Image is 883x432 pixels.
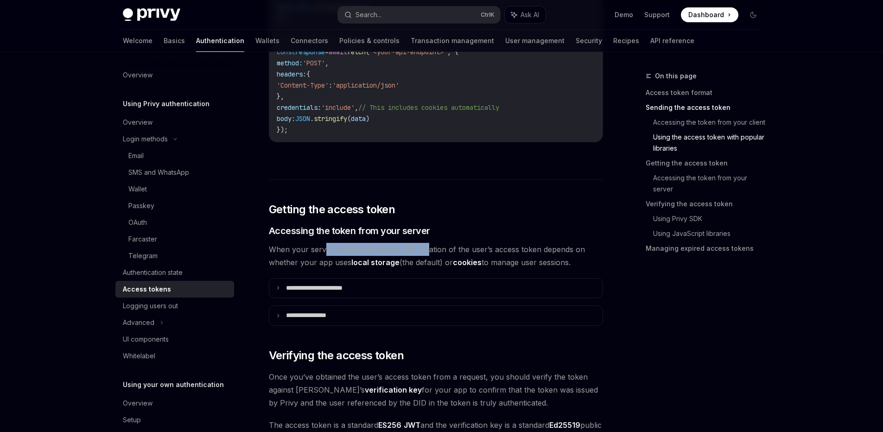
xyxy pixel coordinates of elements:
a: Verifying the access token [646,197,768,211]
h5: Using your own authentication [123,379,224,390]
button: Ask AI [505,6,546,23]
div: Farcaster [128,234,157,245]
a: Whitelabel [115,348,234,364]
div: Telegram [128,250,158,261]
span: ) [366,114,369,123]
span: . [310,114,314,123]
a: Access token format [646,85,768,100]
a: JWT [404,420,420,430]
div: Search... [356,9,381,20]
button: Toggle dark mode [746,7,761,22]
a: ES256 [378,420,401,430]
span: body: [277,114,295,123]
span: 'POST' [303,59,325,67]
div: Email [128,150,144,161]
a: Managing expired access tokens [646,241,768,256]
span: Verifying the access token [269,348,404,363]
a: Overview [115,67,234,83]
a: Email [115,147,234,164]
span: 'Content-Type' [277,81,329,89]
span: fetch [347,48,366,56]
span: }, [277,92,284,101]
a: Passkey [115,197,234,214]
a: Access tokens [115,281,234,298]
a: Welcome [123,30,152,52]
span: Getting the access token [269,202,395,217]
span: await [329,48,347,56]
a: Telegram [115,248,234,264]
div: Whitelabel [123,350,155,362]
a: User management [505,30,565,52]
a: Demo [615,10,633,19]
span: const [277,48,295,56]
div: Passkey [128,200,154,211]
div: Overview [123,70,152,81]
a: Authentication state [115,264,234,281]
div: OAuth [128,217,147,228]
div: Advanced [123,317,154,328]
div: Wallet [128,184,147,195]
a: Overview [115,395,234,412]
span: Ask AI [521,10,539,19]
span: JSON [295,114,310,123]
a: Accessing the token from your client [653,115,768,130]
span: }); [277,126,288,134]
a: Recipes [613,30,639,52]
a: Using Privy SDK [653,211,768,226]
a: Authentication [196,30,244,52]
a: OAuth [115,214,234,231]
a: SMS and WhatsApp [115,164,234,181]
span: '<your-api-endpoint>' [369,48,447,56]
strong: local storage [351,258,400,267]
span: On this page [655,70,697,82]
span: When your server receives a request, the location of the user’s access token depends on whether y... [269,243,603,269]
button: Search...CtrlK [338,6,500,23]
span: , [355,103,358,112]
span: credentials: [277,103,321,112]
div: Logging users out [123,300,178,311]
strong: cookies [453,258,482,267]
span: stringify [314,114,347,123]
span: , { [447,48,458,56]
div: Authentication state [123,267,183,278]
a: Wallet [115,181,234,197]
span: ( [347,114,351,123]
span: Accessing the token from your server [269,224,430,237]
a: Wallets [255,30,280,52]
a: Using the access token with popular libraries [653,130,768,156]
a: Setup [115,412,234,428]
span: method: [277,59,303,67]
a: Support [644,10,670,19]
span: data [351,114,366,123]
a: Ed25519 [549,420,580,430]
a: Getting the access token [646,156,768,171]
div: SMS and WhatsApp [128,167,189,178]
img: dark logo [123,8,180,21]
span: Ctrl K [481,11,495,19]
div: Login methods [123,133,168,145]
a: Sending the access token [646,100,768,115]
a: Connectors [291,30,328,52]
h5: Using Privy authentication [123,98,210,109]
a: Basics [164,30,185,52]
span: , [325,59,329,67]
span: 'application/json' [332,81,399,89]
a: Dashboard [681,7,738,22]
a: Farcaster [115,231,234,248]
a: Using JavaScript libraries [653,226,768,241]
span: // This includes cookies automatically [358,103,499,112]
a: Transaction management [411,30,494,52]
a: Accessing the token from your server [653,171,768,197]
span: ( [366,48,369,56]
span: headers: [277,70,306,78]
span: Dashboard [688,10,724,19]
div: Setup [123,414,141,426]
span: = [325,48,329,56]
a: Policies & controls [339,30,400,52]
span: { [306,70,310,78]
span: : [329,81,332,89]
a: Logging users out [115,298,234,314]
div: Access tokens [123,284,171,295]
a: UI components [115,331,234,348]
div: Overview [123,398,152,409]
